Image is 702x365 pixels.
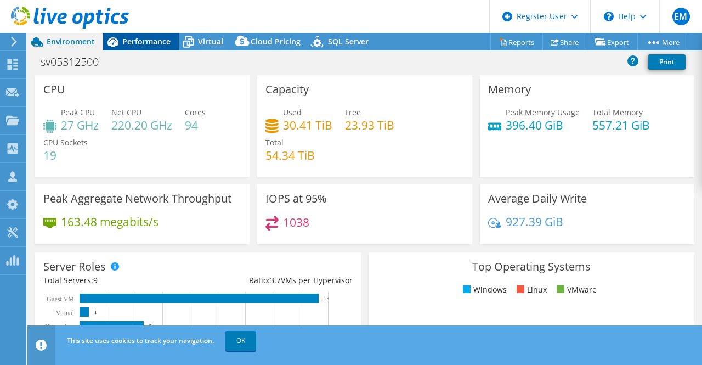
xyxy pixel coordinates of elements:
span: 3.7 [270,275,281,285]
text: 1 [94,310,97,315]
span: Cores [185,107,206,117]
text: Virtual [56,309,75,317]
h4: 1038 [283,216,309,228]
h4: 54.34 TiB [265,149,315,161]
h4: 23.93 TiB [345,119,394,131]
div: Total Servers: [43,274,198,287]
span: Net CPU [111,107,141,117]
text: 26 [324,296,330,301]
span: Peak Memory Usage [506,107,580,117]
h4: 163.48 megabits/s [61,216,158,228]
h4: 927.39 GiB [506,216,563,228]
span: Free [345,107,361,117]
h3: CPU [43,83,65,96]
a: Reports [490,33,543,50]
div: Ratio: VMs per Hypervisor [198,274,353,287]
a: Export [587,33,638,50]
h3: Average Daily Write [488,193,587,205]
span: Total Memory [592,107,643,117]
h4: 30.41 TiB [283,119,332,131]
span: CPU Sockets [43,137,88,148]
svg: \n [604,12,614,21]
a: Share [542,33,587,50]
span: Used [283,107,302,117]
span: Virtual [198,36,223,47]
span: Environment [47,36,95,47]
h3: Capacity [265,83,309,96]
h4: 94 [185,119,206,131]
li: VMware [554,284,597,296]
span: SQL Server [328,36,369,47]
span: EM [672,8,690,25]
h3: Top Operating Systems [377,261,686,273]
span: 9 [93,275,98,285]
text: 7 [149,323,152,329]
h4: 27 GHz [61,119,99,131]
h1: sv05312500 [36,56,116,68]
h4: 220.20 GHz [111,119,172,131]
span: This site uses cookies to track your navigation. [67,336,214,345]
h3: Server Roles [43,261,106,273]
h3: Peak Aggregate Network Throughput [43,193,231,205]
h3: Memory [488,83,531,96]
h3: IOPS at 95% [265,193,327,205]
span: Total [265,137,284,148]
a: OK [225,331,256,351]
span: Cloud Pricing [251,36,301,47]
text: Hypervisor [45,323,75,330]
li: Windows [460,284,507,296]
li: Linux [514,284,547,296]
h4: 19 [43,149,88,161]
h4: 396.40 GiB [506,119,580,131]
span: Peak CPU [61,107,95,117]
a: Print [648,54,686,70]
a: More [637,33,688,50]
text: Guest VM [47,295,74,303]
h4: 557.21 GiB [592,119,650,131]
span: Performance [122,36,171,47]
